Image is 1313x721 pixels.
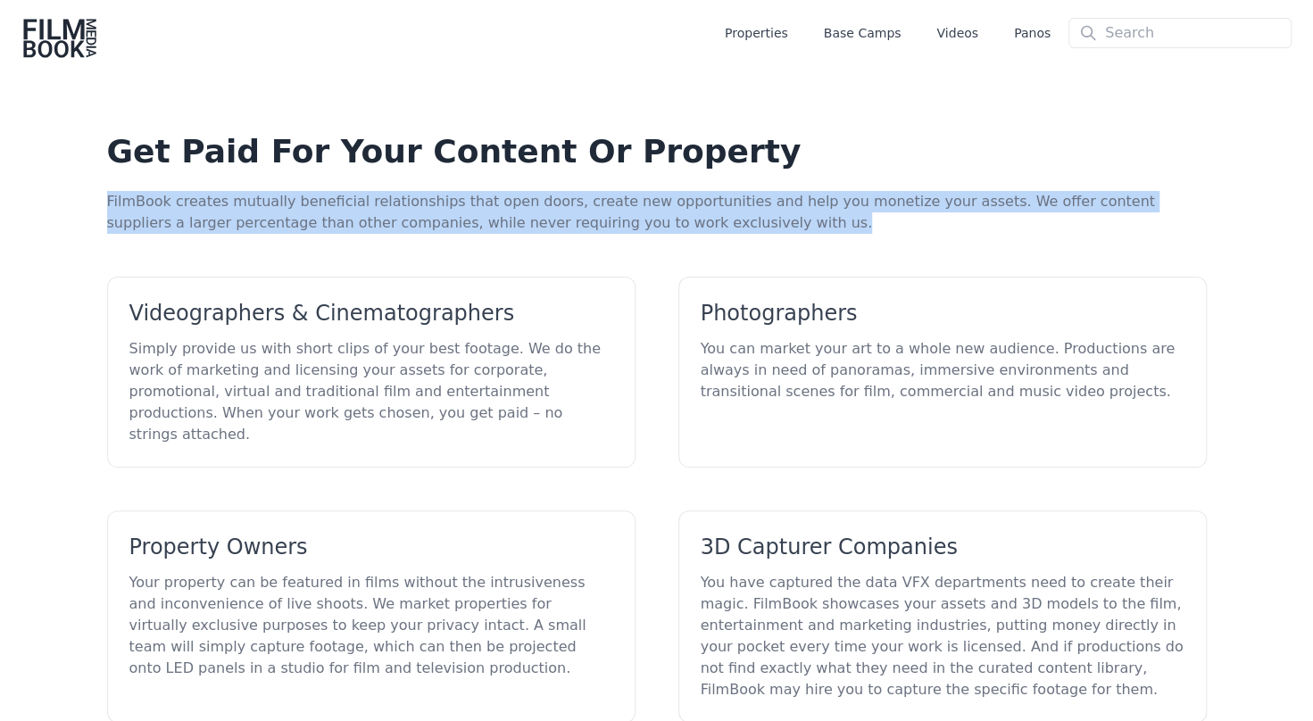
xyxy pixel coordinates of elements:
p: Simply provide us with short clips of your best footage. We do the work of marketing and licensin... [129,338,613,445]
a: Panos [1014,24,1051,42]
a: Properties [725,24,788,42]
a: Videos [936,24,978,42]
h1: Get paid for your content or property [107,134,1207,170]
h1: Videographers & Cinematographers [129,299,613,327]
h1: Photographers [701,299,1184,327]
p: FilmBook creates mutually beneficial relationships that open doors, create new opportunities and ... [107,191,1207,234]
p: You have captured the data VFX departments need to create their magic. FilmBook showcases your as... [701,572,1184,700]
p: You can market your art to a whole new audience. Productions are always in need of panoramas, imm... [701,338,1184,402]
input: Search [1068,18,1292,48]
h1: 3D Capturer Companies [701,533,1184,561]
img: Film Book Media Logo [21,17,98,60]
h1: Property Owners [129,533,613,561]
a: Base Camps [824,24,902,42]
p: Your property can be featured in films without the intrusiveness and inconvenience of live shoots... [129,572,613,679]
